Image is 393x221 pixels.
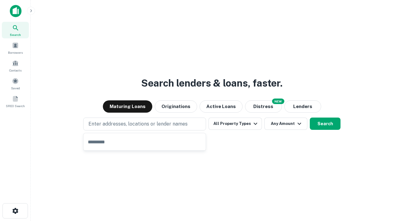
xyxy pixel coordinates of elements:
button: Lenders [284,100,321,113]
button: Originations [155,100,197,113]
img: capitalize-icon.png [10,5,21,17]
span: Search [10,32,21,37]
h3: Search lenders & loans, faster. [141,76,282,91]
span: SREO Search [6,103,25,108]
iframe: Chat Widget [362,172,393,201]
a: Search [2,22,29,38]
button: Enter addresses, locations or lender names [83,118,206,130]
button: Search distressed loans with lien and other non-mortgage details. [245,100,282,113]
button: All Property Types [208,118,262,130]
span: Contacts [9,68,21,73]
button: Maturing Loans [103,100,152,113]
div: NEW [272,99,284,104]
p: Enter addresses, locations or lender names [88,120,188,128]
a: Contacts [2,57,29,74]
span: Borrowers [8,50,23,55]
a: Borrowers [2,40,29,56]
a: Saved [2,75,29,92]
button: Search [310,118,340,130]
a: SREO Search [2,93,29,110]
button: Any Amount [264,118,307,130]
button: Active Loans [200,100,243,113]
span: Saved [11,86,20,91]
